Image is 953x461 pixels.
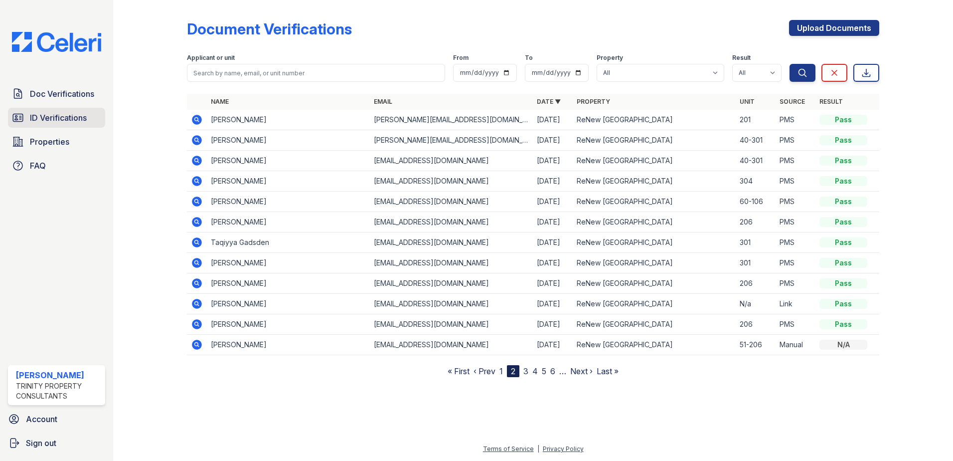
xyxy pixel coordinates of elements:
td: ReNew [GEOGRAPHIC_DATA] [573,151,736,171]
td: Taqiyya Gadsden [207,232,370,253]
a: Email [374,98,392,105]
td: 60-106 [736,192,776,212]
a: Terms of Service [483,445,534,453]
span: … [559,365,566,377]
td: [PERSON_NAME] [207,314,370,335]
td: [EMAIL_ADDRESS][DOMAIN_NAME] [370,273,533,294]
input: Search by name, email, or unit number [187,64,445,82]
td: [DATE] [533,335,573,355]
td: [PERSON_NAME] [207,151,370,171]
td: PMS [776,273,815,294]
a: ID Verifications [8,108,105,128]
td: [DATE] [533,294,573,314]
td: [DATE] [533,253,573,273]
td: [PERSON_NAME] [207,253,370,273]
td: [PERSON_NAME] [207,273,370,294]
a: 6 [550,366,555,376]
td: [EMAIL_ADDRESS][DOMAIN_NAME] [370,192,533,212]
div: Pass [819,156,867,166]
td: [EMAIL_ADDRESS][DOMAIN_NAME] [370,335,533,355]
td: 206 [736,273,776,294]
td: [DATE] [533,273,573,294]
div: Document Verifications [187,20,352,38]
td: [EMAIL_ADDRESS][DOMAIN_NAME] [370,212,533,232]
a: 3 [523,366,528,376]
td: PMS [776,151,815,171]
td: [EMAIL_ADDRESS][DOMAIN_NAME] [370,171,533,192]
td: PMS [776,110,815,130]
td: [PERSON_NAME] [207,212,370,232]
a: Next › [570,366,593,376]
a: Property [577,98,610,105]
td: [EMAIL_ADDRESS][DOMAIN_NAME] [370,314,533,335]
td: PMS [776,192,815,212]
td: [PERSON_NAME][EMAIL_ADDRESS][DOMAIN_NAME] [370,130,533,151]
td: [PERSON_NAME] [207,294,370,314]
div: Pass [819,217,867,227]
td: 201 [736,110,776,130]
div: Pass [819,258,867,268]
a: « First [448,366,470,376]
td: PMS [776,130,815,151]
td: [DATE] [533,192,573,212]
td: 304 [736,171,776,192]
a: 4 [532,366,538,376]
a: Last » [597,366,619,376]
a: Upload Documents [789,20,879,36]
a: Date ▼ [537,98,561,105]
td: [PERSON_NAME][EMAIL_ADDRESS][DOMAIN_NAME] [370,110,533,130]
td: PMS [776,171,815,192]
td: [DATE] [533,171,573,192]
td: ReNew [GEOGRAPHIC_DATA] [573,232,736,253]
td: [DATE] [533,212,573,232]
div: Pass [819,237,867,247]
span: Account [26,413,57,425]
td: [DATE] [533,110,573,130]
td: [EMAIL_ADDRESS][DOMAIN_NAME] [370,232,533,253]
div: Pass [819,197,867,207]
div: Pass [819,115,867,125]
td: 51-206 [736,335,776,355]
td: ReNew [GEOGRAPHIC_DATA] [573,192,736,212]
label: Result [732,54,751,62]
td: 206 [736,212,776,232]
a: Result [819,98,843,105]
td: 206 [736,314,776,335]
span: Properties [30,136,69,148]
td: [DATE] [533,151,573,171]
td: ReNew [GEOGRAPHIC_DATA] [573,171,736,192]
div: 2 [507,365,519,377]
td: 40-301 [736,151,776,171]
a: Unit [740,98,755,105]
td: 301 [736,232,776,253]
td: PMS [776,314,815,335]
a: Source [780,98,805,105]
div: N/A [819,340,867,350]
span: FAQ [30,160,46,172]
td: [DATE] [533,130,573,151]
a: Doc Verifications [8,84,105,104]
td: [EMAIL_ADDRESS][DOMAIN_NAME] [370,253,533,273]
td: [EMAIL_ADDRESS][DOMAIN_NAME] [370,294,533,314]
td: ReNew [GEOGRAPHIC_DATA] [573,130,736,151]
td: ReNew [GEOGRAPHIC_DATA] [573,314,736,335]
a: Account [4,409,109,429]
td: Link [776,294,815,314]
td: [PERSON_NAME] [207,335,370,355]
a: Name [211,98,229,105]
td: ReNew [GEOGRAPHIC_DATA] [573,253,736,273]
td: PMS [776,212,815,232]
a: Sign out [4,433,109,453]
div: | [537,445,539,453]
td: [PERSON_NAME] [207,130,370,151]
a: 1 [499,366,503,376]
span: Sign out [26,437,56,449]
div: Pass [819,135,867,145]
td: PMS [776,232,815,253]
div: Pass [819,299,867,309]
td: N/a [736,294,776,314]
td: Manual [776,335,815,355]
td: ReNew [GEOGRAPHIC_DATA] [573,212,736,232]
td: PMS [776,253,815,273]
div: Pass [819,278,867,288]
